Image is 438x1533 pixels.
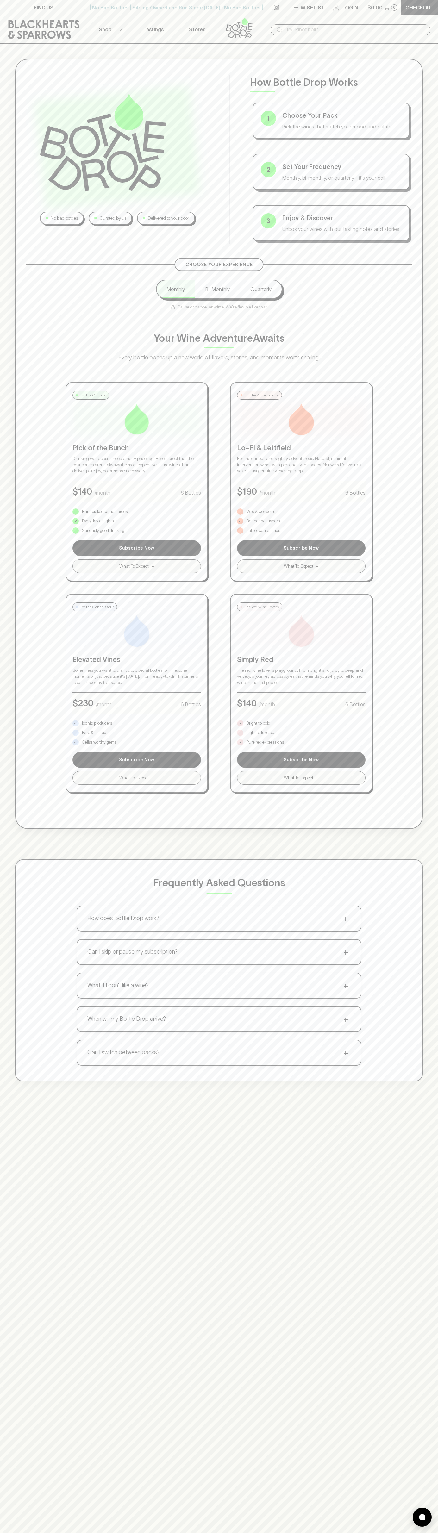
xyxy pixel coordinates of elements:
div: 3 [261,213,276,228]
p: Left of center finds [247,527,280,534]
span: + [151,563,154,570]
p: For the Adventurous [244,392,278,398]
button: What To Expect+ [237,771,366,785]
p: Pick of the Bunch [72,443,201,453]
p: /month [96,701,112,708]
p: Sometimes you want to dial it up. Special bottles for milestone moments or just because it's [DAT... [72,667,201,686]
button: What if I don't like a wine?+ [77,973,361,998]
button: What To Expect+ [237,559,366,573]
p: Login [342,4,358,11]
p: When will my Bottle Drop arrive? [87,1015,166,1023]
p: For Red Wine Lovers [244,604,279,610]
p: Wild & wonderful [247,508,277,515]
div: 1 [261,111,276,126]
p: The red wine lover's playground. From bright and juicy to deep and velvety, a journey across styl... [237,667,366,686]
span: + [316,563,319,570]
p: Wishlist [301,4,325,11]
span: + [341,947,351,957]
p: Delivered to your door [148,215,189,221]
button: What To Expect+ [72,559,201,573]
p: $0.00 [367,4,383,11]
img: Simply Red [285,615,317,647]
p: 6 Bottles [181,489,201,496]
p: $ 140 [72,485,92,498]
p: $ 140 [237,696,257,710]
p: Iconic producers [82,720,112,726]
p: Curated by us [99,215,126,221]
p: Rare & limited [82,730,106,736]
p: Your Wine Adventure [154,331,285,346]
img: Pick of the Bunch [121,403,153,435]
img: bubble-icon [419,1514,425,1520]
p: Every bottle opens up a new world of flavors, stories, and moments worth sharing. [92,353,346,362]
p: Everyday delights [82,518,114,524]
p: $ 190 [237,485,257,498]
button: Shop [88,15,132,43]
input: Try "Pinot noir" [286,25,425,35]
p: Frequently Asked Questions [153,875,285,890]
p: Shop [99,26,111,33]
button: Subscribe Now [237,540,366,556]
p: /month [260,489,275,496]
p: 6 Bottles [345,701,366,708]
img: Bottle Drop [40,94,166,191]
div: 2 [261,162,276,177]
span: What To Expect [119,775,149,781]
a: Tastings [132,15,175,43]
p: Stores [189,26,205,33]
span: What To Expect [284,775,313,781]
p: Simply Red [237,654,366,665]
p: Lo-Fi & Leftfield [237,443,366,453]
p: Pause or cancel anytime. We're flexible like that. [170,304,268,310]
button: Quarterly [240,280,282,298]
p: $ 230 [72,696,93,710]
p: Drinking well doesn't need a hefty price tag. Here's proof that the best bottles aren't always th... [72,456,201,474]
p: Handpicked value heroes [82,508,128,515]
p: No bad bottles [51,215,78,221]
p: For the Connoisseur [80,604,114,610]
img: Elevated Vines [121,615,153,647]
span: + [341,981,351,990]
p: Checkout [405,4,434,11]
p: Elevated Vines [72,654,201,665]
p: FIND US [34,4,53,11]
p: Monthly, bi-monthly, or quarterly - it's your call [282,174,401,182]
p: For the Curious [80,392,106,398]
p: Light to luscious [247,730,276,736]
p: Can I skip or pause my subscription? [87,948,178,956]
p: Choose Your Experience [185,261,253,268]
button: How does Bottle Drop work?+ [77,906,361,931]
button: Can I skip or pause my subscription?+ [77,940,361,964]
span: + [341,1014,351,1024]
span: + [341,1048,351,1057]
button: Bi-Monthly [195,280,240,298]
span: What To Expect [284,563,313,570]
p: Cellar worthy gems [82,739,116,745]
img: Lo-Fi & Leftfield [285,403,317,435]
p: Set Your Frequency [282,162,401,171]
button: Subscribe Now [72,540,201,556]
p: /month [95,489,110,496]
p: 6 Bottles [345,489,366,496]
p: 0 [393,6,396,9]
p: Choose Your Pack [282,111,401,120]
p: Pure red expressions [247,739,284,745]
button: Subscribe Now [237,752,366,768]
span: What To Expect [119,563,149,570]
p: How Bottle Drop Works [250,75,412,90]
button: When will my Bottle Drop arrive?+ [77,1007,361,1031]
button: Subscribe Now [72,752,201,768]
p: Boundary pushers [247,518,280,524]
p: For the curious and slightly adventurous. Natural, minimal intervention wines with personality in... [237,456,366,474]
button: Can I switch between packs?+ [77,1040,361,1065]
a: Stores [175,15,219,43]
p: /month [259,701,275,708]
span: + [316,775,319,781]
button: What To Expect+ [72,771,201,785]
p: Enjoy & Discover [282,213,401,223]
button: Monthly [157,280,195,298]
p: Pick the wines that match your mood and palate [282,123,401,130]
span: + [341,914,351,923]
span: Awaits [253,333,285,344]
p: Unbox your wines with our tasting notes and stories [282,225,401,233]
